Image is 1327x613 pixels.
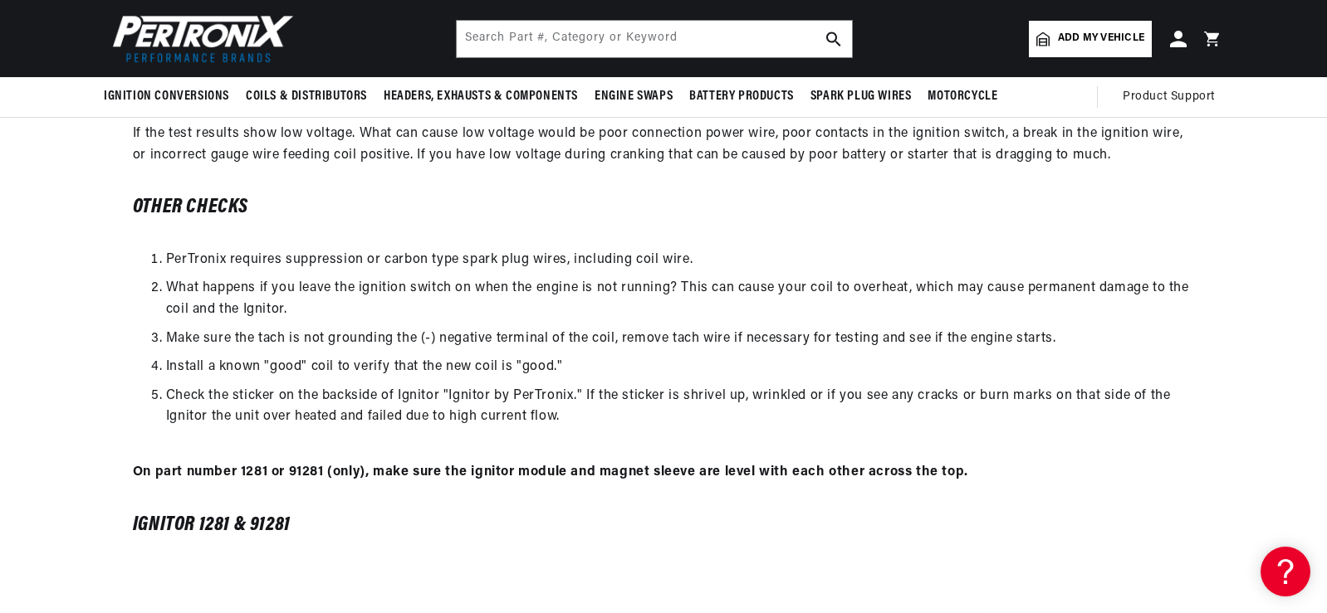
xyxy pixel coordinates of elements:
[595,88,673,105] span: Engine Swaps
[166,278,1194,320] li: What happens if you leave the ignition switch on when the engine is not running? This can cause y...
[133,465,968,479] strong: On part number 1281 or 91281 (only), make sure the ignitor module and magnet sleeve are level wit...
[1123,88,1215,106] span: Product Support
[815,21,852,57] button: search button
[104,10,295,67] img: Pertronix
[681,77,802,116] summary: Battery Products
[166,386,1194,428] li: Check the sticker on the backside of Ignitor "Ignitor by PerTronix." If the sticker is shrivel up...
[166,250,1194,271] li: PerTronix requires suppression or carbon type spark plug wires, including coil wire.
[384,88,578,105] span: Headers, Exhausts & Components
[1123,77,1223,117] summary: Product Support
[375,77,586,116] summary: Headers, Exhausts & Components
[166,357,1194,378] li: Install a known "good" coil to verify that the new coil is "good."
[133,199,1194,216] h5: Other Checks
[1058,31,1144,46] span: Add my vehicle
[928,88,997,105] span: Motorcycle
[802,77,920,116] summary: Spark Plug Wires
[246,88,367,105] span: Coils & Distributors
[104,77,237,116] summary: Ignition Conversions
[689,88,794,105] span: Battery Products
[1029,21,1152,57] a: Add my vehicle
[166,328,1194,350] li: Make sure the tach is not grounding the (-) negative terminal of the coil, remove tach wire if ne...
[104,88,229,105] span: Ignition Conversions
[810,88,912,105] span: Spark Plug Wires
[919,77,1006,116] summary: Motorcycle
[133,517,1194,533] h5: Ignitor 1281 & 91281
[457,21,852,57] input: Search Part #, Category or Keyword
[133,124,1194,166] p: If the test results show low voltage. What can cause low voltage would be poor connection power w...
[237,77,375,116] summary: Coils & Distributors
[586,77,681,116] summary: Engine Swaps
